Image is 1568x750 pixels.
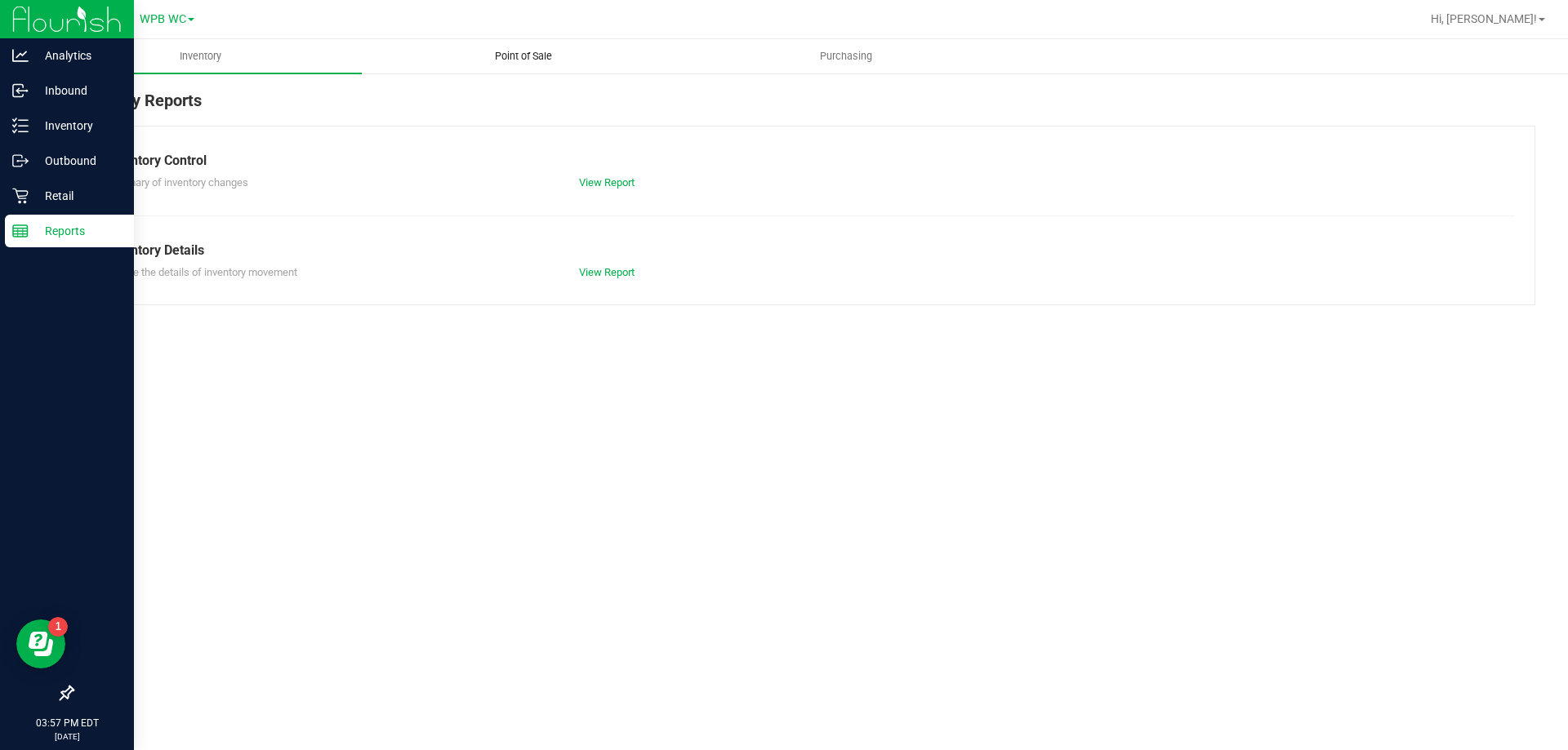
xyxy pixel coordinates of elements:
p: Retail [29,186,127,206]
p: Reports [29,221,127,241]
inline-svg: Analytics [12,47,29,64]
iframe: Resource center [16,619,65,668]
a: Inventory [39,39,362,73]
a: View Report [579,266,635,278]
inline-svg: Reports [12,223,29,239]
iframe: Resource center unread badge [48,617,68,637]
p: Inbound [29,81,127,100]
p: Outbound [29,151,127,171]
span: Point of Sale [473,49,574,64]
span: Summary of inventory changes [105,176,248,189]
a: Point of Sale [362,39,684,73]
span: Inventory [158,49,243,64]
span: WPB WC [140,12,186,26]
div: Inventory Details [105,241,1502,260]
span: Explore the details of inventory movement [105,266,297,278]
inline-svg: Inbound [12,82,29,99]
span: Hi, [PERSON_NAME]! [1431,12,1537,25]
p: Analytics [29,46,127,65]
div: Inventory Reports [72,88,1535,126]
a: Purchasing [684,39,1007,73]
inline-svg: Inventory [12,118,29,134]
a: View Report [579,176,635,189]
inline-svg: Retail [12,188,29,204]
span: Purchasing [798,49,894,64]
p: Inventory [29,116,127,135]
p: 03:57 PM EDT [7,716,127,730]
inline-svg: Outbound [12,153,29,169]
p: [DATE] [7,730,127,743]
div: Inventory Control [105,151,1502,171]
